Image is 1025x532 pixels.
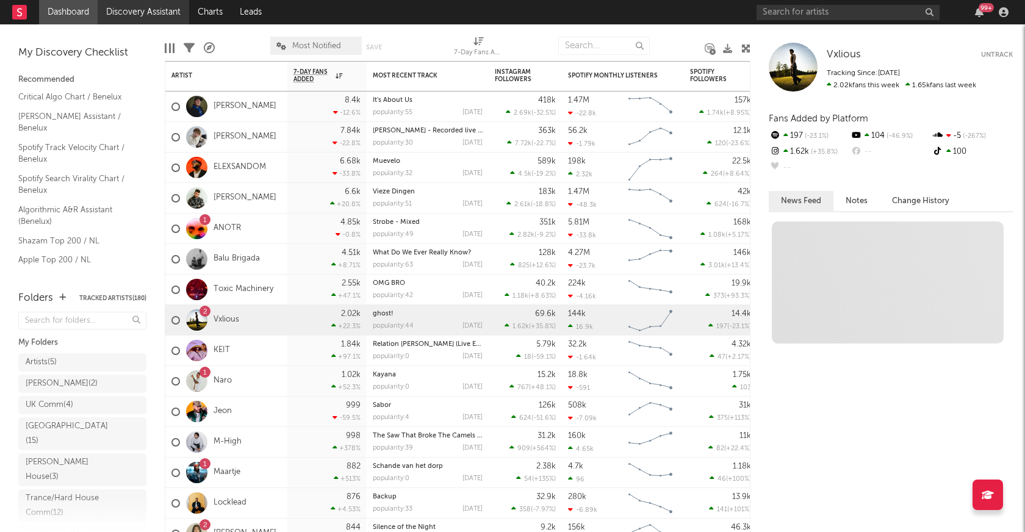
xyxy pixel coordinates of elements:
div: popularity: 30 [373,140,413,146]
span: Fans Added by Platform [769,114,868,123]
span: Tracking Since: [DATE] [827,70,900,77]
span: -23.6 % [728,140,749,147]
a: Sabor [373,402,391,409]
div: popularity: 32 [373,170,412,177]
svg: Chart title [623,122,678,153]
div: 146k [733,249,751,257]
div: 56.2k [568,127,588,135]
div: -4.16k [568,292,596,300]
div: Edit Columns [165,31,174,66]
a: Artists(5) [18,353,146,372]
div: 15.2k [538,371,556,379]
span: 18 [524,354,531,361]
div: +22.3 % [331,322,361,330]
div: ( ) [709,414,751,422]
span: 103 [740,384,751,391]
a: Maartje [214,467,240,478]
div: 4.27M [568,249,590,257]
div: popularity: 44 [373,323,414,329]
span: 4.5k [518,171,531,178]
div: Cecile - Recorded live at ABC Sydney, 30 May 2025 [373,128,483,134]
div: 882 [347,462,361,470]
div: [DATE] [462,262,483,268]
div: ( ) [710,475,751,483]
span: -23.1 % [729,323,749,330]
div: 2.32k [568,170,592,178]
div: -33.8 % [333,170,361,178]
div: ( ) [507,139,556,147]
a: Naro [214,376,232,386]
span: +2.17 % [727,354,749,361]
svg: Chart title [623,488,678,519]
div: 589k [538,157,556,165]
div: 168k [733,218,751,226]
div: [DATE] [462,170,483,177]
div: 197 [769,128,850,144]
span: +8.95 % [725,110,749,117]
div: popularity: 63 [373,262,413,268]
div: +20.8 % [330,200,361,208]
div: ( ) [700,261,751,269]
div: -1.64k [568,353,596,361]
svg: Chart title [623,427,678,458]
div: +47.1 % [331,292,361,300]
div: 4.32k [732,340,751,348]
span: -23.1 % [803,133,829,140]
a: [PERSON_NAME] Assistant / Benelux [18,110,134,135]
div: ( ) [708,444,751,452]
div: 4.7k [568,462,583,470]
span: +35.8 % [809,149,838,156]
div: UK Comm ( 4 ) [26,398,73,412]
a: [PERSON_NAME] House(3) [18,453,146,486]
div: Schande van het dorp [373,463,483,470]
span: +113 % [730,415,749,422]
div: ( ) [516,353,556,361]
div: 7-Day Fans Added (7-Day Fans Added) [454,46,503,60]
div: Sabor [373,402,483,409]
div: popularity: 0 [373,384,409,390]
button: News Feed [769,191,833,211]
div: It's About Us [373,97,483,104]
div: Trance/Hard House Comm ( 12 ) [26,491,112,520]
a: [PERSON_NAME] - Recorded live at [GEOGRAPHIC_DATA], [DATE] [373,128,579,134]
div: 31.2k [538,432,556,440]
a: Jeon [214,406,232,417]
button: 99+ [975,7,984,17]
div: 14.4k [732,310,751,318]
div: 4.51k [342,249,361,257]
div: ghost! [373,311,483,317]
div: ( ) [707,200,751,208]
a: Vieze Dingen [373,189,415,195]
span: +8.63 % [530,293,554,300]
a: Trance/Hard House Comm(12) [18,489,146,522]
span: +100 % [728,476,749,483]
span: 47 [718,354,725,361]
div: 1.18k [733,462,751,470]
div: ( ) [510,261,556,269]
div: Muevelo [373,158,483,165]
button: Notes [833,191,880,211]
div: -591 [568,384,590,392]
div: Instagram Followers [495,68,538,83]
span: 82 [716,445,724,452]
a: Schande van het dorp [373,463,443,470]
svg: Chart title [623,397,678,427]
span: 197 [716,323,727,330]
div: ( ) [708,322,751,330]
div: popularity: 0 [373,475,409,482]
div: ( ) [505,322,556,330]
div: -33.8k [568,231,596,239]
span: 375 [717,415,728,422]
div: -- [850,144,931,160]
div: The Saw That Broke The Camels Back [373,433,483,439]
div: ( ) [509,444,556,452]
a: Strobe - Mixed [373,219,420,226]
div: -7.09k [568,414,597,422]
a: Silence of the Night [373,524,436,531]
div: 8.4k [345,96,361,104]
div: [DATE] [462,109,483,116]
span: 120 [715,140,726,147]
span: -18.8 % [533,201,554,208]
div: 363k [538,127,556,135]
div: [DATE] [462,414,483,421]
